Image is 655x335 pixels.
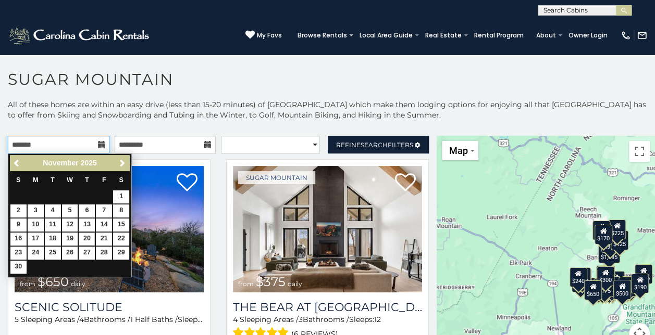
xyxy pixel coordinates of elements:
[584,280,602,300] div: $650
[62,233,78,246] a: 19
[96,218,112,231] a: 14
[10,261,27,274] a: 30
[96,247,112,260] a: 28
[531,28,561,43] a: About
[292,28,352,43] a: Browse Rentals
[33,176,39,184] span: Monday
[13,159,21,167] span: Previous
[11,157,24,170] a: Previous
[15,300,204,314] a: Scenic Solitude
[62,247,78,260] a: 26
[596,266,614,286] div: $300
[118,159,127,167] span: Next
[43,159,78,167] span: November
[113,204,129,217] a: 8
[113,218,129,231] a: 15
[79,315,84,324] span: 4
[10,204,27,217] a: 2
[256,274,286,289] span: $375
[592,221,610,240] div: $240
[113,247,129,260] a: 29
[374,315,381,324] span: 12
[563,28,613,43] a: Owner Login
[79,247,95,260] a: 27
[299,315,303,324] span: 3
[113,233,129,246] a: 22
[395,172,416,194] a: Add to favorites
[10,233,27,246] a: 16
[51,176,55,184] span: Tuesday
[233,166,422,292] a: The Bear At Sugar Mountain from $375 daily
[28,204,44,217] a: 3
[81,159,97,167] span: 2025
[596,265,613,285] div: $190
[257,31,282,40] span: My Favs
[631,274,649,293] div: $190
[233,315,238,324] span: 4
[607,271,624,291] div: $200
[203,315,209,324] span: 12
[10,247,27,260] a: 23
[45,233,61,246] a: 18
[102,176,106,184] span: Friday
[597,265,614,285] div: $265
[96,204,112,217] a: 7
[71,280,85,288] span: daily
[420,28,467,43] a: Real Estate
[67,176,73,184] span: Wednesday
[15,315,19,324] span: 5
[361,141,388,149] span: Search
[621,30,631,41] img: phone-regular-white.png
[288,280,302,288] span: daily
[469,28,529,43] a: Rental Program
[238,171,315,184] a: Sugar Mountain
[637,30,647,41] img: mail-regular-white.png
[8,25,152,46] img: White-1-2.png
[16,176,20,184] span: Sunday
[28,247,44,260] a: 24
[28,218,44,231] a: 10
[573,268,591,288] div: $225
[442,141,478,160] button: Change map style
[79,233,95,246] a: 20
[354,28,418,43] a: Local Area Guide
[79,204,95,217] a: 6
[38,274,69,289] span: $650
[233,166,422,292] img: The Bear At Sugar Mountain
[45,204,61,217] a: 4
[45,247,61,260] a: 25
[613,280,631,300] div: $500
[113,190,129,203] a: 1
[449,145,468,156] span: Map
[594,225,612,244] div: $170
[573,267,590,287] div: $210
[328,136,429,153] a: RefineSearchFilters
[598,243,620,263] div: $1,095
[569,267,587,287] div: $240
[608,220,626,239] div: $225
[96,233,112,246] a: 21
[629,141,650,162] button: Toggle fullscreen view
[116,157,129,170] a: Next
[28,233,44,246] a: 17
[79,218,95,231] a: 13
[130,315,178,324] span: 1 Half Baths /
[618,277,636,297] div: $195
[233,300,422,314] a: The Bear At [GEOGRAPHIC_DATA]
[20,280,35,288] span: from
[119,176,123,184] span: Saturday
[45,218,61,231] a: 11
[62,204,78,217] a: 5
[10,218,27,231] a: 9
[245,30,282,41] a: My Favs
[634,264,652,284] div: $155
[610,230,628,250] div: $125
[336,141,413,149] span: Refine Filters
[233,300,422,314] h3: The Bear At Sugar Mountain
[238,280,254,288] span: from
[595,277,613,297] div: $175
[85,176,89,184] span: Thursday
[62,218,78,231] a: 12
